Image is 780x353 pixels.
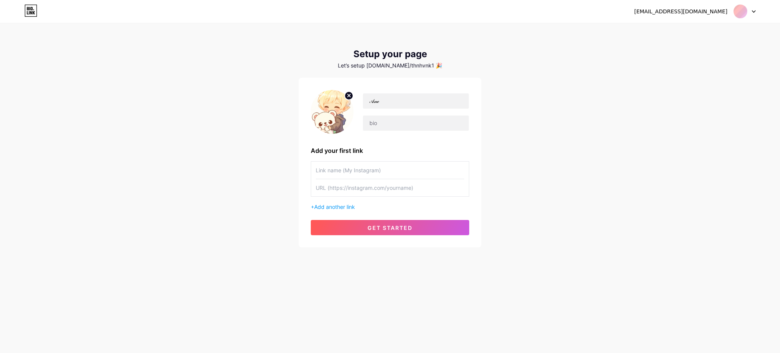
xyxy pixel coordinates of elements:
input: bio [363,116,469,131]
div: Add your first link [311,146,469,155]
input: URL (https://instagram.com/yourname) [316,179,464,196]
input: Link name (My Instagram) [316,162,464,179]
img: profile pic [311,90,353,134]
div: + [311,203,469,211]
span: Add another link [314,204,355,210]
span: get started [368,225,412,231]
div: [EMAIL_ADDRESS][DOMAIN_NAME] [634,8,727,16]
div: Let’s setup [DOMAIN_NAME]/thnhvnk1 🎉 [299,63,481,69]
input: Your name [363,93,469,109]
button: get started [311,220,469,235]
div: Setup your page [299,49,481,59]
